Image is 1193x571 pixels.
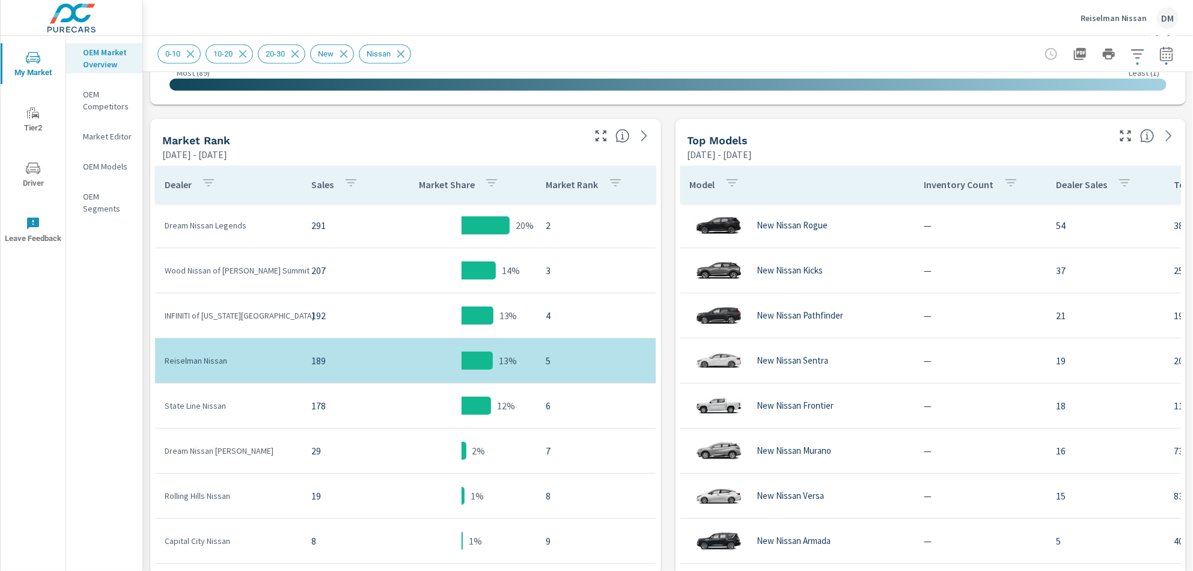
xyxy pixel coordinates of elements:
p: [DATE] - [DATE] [162,147,227,162]
img: glamour [695,523,743,559]
span: Driver [4,161,62,191]
p: 19 [312,489,377,503]
p: 8 [546,489,646,503]
p: 5 [546,353,646,368]
p: Rolling Hills Nissan [165,490,293,502]
p: 207 [312,263,377,278]
p: 13% [499,308,517,323]
p: 4 [546,308,646,323]
p: INFINITI of [US_STATE][GEOGRAPHIC_DATA] [165,310,293,322]
p: 8 [312,534,377,548]
div: OEM Segments [66,188,142,218]
img: glamour [695,343,743,379]
p: 13% [499,353,517,368]
button: Print Report [1097,42,1121,66]
p: New Nissan Sentra [757,355,829,366]
p: 18 [1057,398,1155,413]
p: OEM Competitors [83,88,133,112]
span: Leave Feedback [4,216,62,246]
p: — [924,444,1037,458]
p: State Line Nissan [165,400,293,412]
span: 0-10 [158,49,188,58]
button: Make Fullscreen [1116,126,1135,145]
span: New [311,49,341,58]
p: 1% [471,489,484,503]
p: Dealer Sales [1057,179,1108,191]
p: [DATE] - [DATE] [688,147,752,162]
div: OEM Competitors [66,85,142,115]
p: — [924,534,1037,548]
p: Market Editor [83,130,133,142]
p: Market Rank [546,179,599,191]
div: DM [1157,7,1179,29]
span: 20-30 [258,49,292,58]
span: My Market [4,50,62,80]
p: 1% [469,534,482,548]
p: Reiselman Nissan [165,355,293,367]
p: New Nissan Rogue [757,220,828,231]
p: New Nissan Pathfinder [757,310,844,321]
p: 2 [546,218,646,233]
img: glamour [695,478,743,514]
p: 9 [546,534,646,548]
p: 291 [312,218,377,233]
h5: Market Rank [162,134,230,147]
p: — [924,263,1037,278]
p: New Nissan Versa [757,490,825,501]
p: 189 [312,353,377,368]
p: 2% [472,444,486,458]
p: 21 [1057,308,1155,323]
span: Find the biggest opportunities within your model lineup nationwide. [Source: Market registration ... [1140,129,1155,143]
p: 5 [1057,534,1155,548]
p: 37 [1057,263,1155,278]
p: Dream Nissan [PERSON_NAME] [165,445,293,457]
p: 7 [546,444,646,458]
img: glamour [695,388,743,424]
span: 10-20 [206,49,240,58]
div: OEM Models [66,157,142,176]
div: 10-20 [206,44,253,64]
p: 15 [1057,489,1155,503]
p: 178 [312,398,377,413]
a: See more details in report [635,126,654,145]
p: OEM Market Overview [83,46,133,70]
p: 54 [1057,218,1155,233]
p: 20% [516,218,534,233]
span: Nissan [359,49,398,58]
div: New [310,44,354,64]
p: New Nissan Kicks [757,265,823,276]
img: glamour [695,298,743,334]
a: See more details in report [1159,126,1179,145]
img: glamour [695,433,743,469]
p: 12% [497,398,515,413]
img: glamour [695,252,743,289]
p: — [924,218,1037,233]
p: Sales [312,179,334,191]
p: 19 [1057,353,1155,368]
div: 20-30 [258,44,305,64]
p: — [924,353,1037,368]
p: — [924,398,1037,413]
button: "Export Report to PDF" [1068,42,1092,66]
span: Market Rank shows you how you rank, in terms of sales, to other dealerships in your market. “Mark... [615,129,630,143]
p: New Nissan Armada [757,536,831,546]
p: Inventory Count [924,179,994,191]
p: Model [690,179,715,191]
button: Apply Filters [1126,42,1150,66]
p: Least ( 1 ) [1129,67,1159,78]
p: 6 [546,398,646,413]
div: 0-10 [157,44,201,64]
p: New Nissan Frontier [757,400,834,411]
p: Capital City Nissan [165,535,293,547]
p: Wood Nissan of [PERSON_NAME] Summit [165,264,293,276]
p: 29 [312,444,377,458]
p: Most ( 89 ) [177,67,210,78]
p: 3 [546,263,646,278]
p: OEM Segments [83,191,133,215]
p: — [924,489,1037,503]
p: New Nissan Murano [757,445,832,456]
div: Nissan [359,44,411,64]
p: Market Share [419,179,475,191]
p: Dealer [165,179,192,191]
span: Tier2 [4,106,62,135]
